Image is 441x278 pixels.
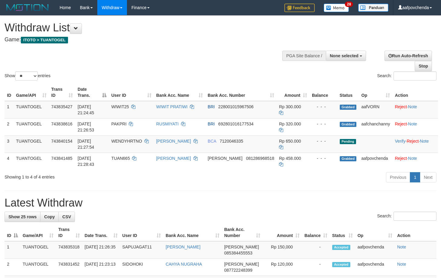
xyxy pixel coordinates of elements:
[40,212,59,222] a: Copy
[111,104,129,109] span: WIWIT25
[279,104,301,109] span: Rp 300.000
[420,139,429,144] a: Note
[395,139,405,144] a: Verify
[340,105,357,110] span: Grabbed
[218,104,254,109] span: Copy 228001015967506 to clipboard
[359,153,393,170] td: aafpovchenda
[359,84,393,101] th: Op: activate to sort column ascending
[312,104,335,110] div: - - -
[5,259,20,276] td: 2
[218,122,254,126] span: Copy 692801016177534 to clipboard
[5,22,288,34] h1: Withdraw List
[326,51,366,61] button: None selected
[15,71,38,81] select: Showentries
[415,61,432,71] a: Stop
[20,241,56,259] td: TUANTOGEL
[14,118,49,135] td: TUANTOGEL
[56,241,82,259] td: 743835318
[408,104,417,109] a: Note
[355,224,395,241] th: Op: activate to sort column ascending
[51,122,73,126] span: 743838616
[5,212,41,222] a: Show 25 rows
[109,84,154,101] th: User ID: activate to sort column ascending
[410,172,420,182] a: 1
[51,104,73,109] span: 743835427
[166,262,202,267] a: CAHYA NUGRAHA
[220,139,243,144] span: Copy 7120046335 to clipboard
[332,245,350,250] span: Accepted
[386,172,410,182] a: Previous
[332,262,350,267] span: Accepted
[156,156,191,161] a: [PERSON_NAME]
[156,104,188,109] a: WIWIT PRATIWI
[51,139,73,144] span: 743840154
[377,212,436,221] label: Search:
[5,37,288,43] h4: Game:
[20,224,56,241] th: Game/API: activate to sort column ascending
[337,84,359,101] th: Status
[397,245,406,249] a: Note
[14,101,49,118] td: TUANTOGEL
[14,84,49,101] th: Game/API: activate to sort column ascending
[340,139,356,144] span: Pending
[312,121,335,127] div: - - -
[392,118,438,135] td: ·
[208,156,242,161] span: [PERSON_NAME]
[330,53,358,58] span: None selected
[5,224,20,241] th: ID: activate to sort column descending
[394,212,436,221] input: Search:
[78,104,94,115] span: [DATE] 21:24:45
[8,214,37,219] span: Show 25 rows
[395,224,436,241] th: Action
[359,118,393,135] td: aafchanchanny
[5,172,179,180] div: Showing 1 to 4 of 4 entries
[282,51,326,61] div: PGA Site Balance /
[120,224,163,241] th: User ID: activate to sort column ascending
[111,122,126,126] span: PAKPRI
[395,104,407,109] a: Reject
[340,156,357,161] span: Grabbed
[224,262,259,267] span: [PERSON_NAME]
[224,251,252,255] span: Copy 085384455553 to clipboard
[205,84,277,101] th: Bank Acc. Number: activate to sort column ascending
[395,122,407,126] a: Reject
[395,156,407,161] a: Reject
[156,139,191,144] a: [PERSON_NAME]
[5,118,14,135] td: 2
[302,241,330,259] td: -
[208,104,215,109] span: BRI
[156,122,179,126] a: RUSMIYATI
[345,2,353,7] span: 28
[222,224,263,241] th: Bank Acc. Number: activate to sort column ascending
[394,71,436,81] input: Search:
[82,241,120,259] td: [DATE] 21:26:35
[208,139,216,144] span: BCA
[5,3,50,12] img: MOTION_logo.png
[312,155,335,161] div: - - -
[111,156,130,161] span: TUAN665
[392,101,438,118] td: ·
[5,135,14,153] td: 3
[302,224,330,241] th: Balance: activate to sort column ascending
[5,197,436,209] h1: Latest Withdraw
[407,139,419,144] a: Reject
[49,84,75,101] th: Trans ID: activate to sort column ascending
[224,268,252,273] span: Copy 087722248399 to clipboard
[56,259,82,276] td: 743831452
[358,4,388,12] img: panduan.png
[302,259,330,276] td: -
[279,122,301,126] span: Rp 320.000
[20,259,56,276] td: TUANTOGEL
[420,172,436,182] a: Next
[82,224,120,241] th: Date Trans.: activate to sort column ascending
[21,37,68,43] span: ITOTO > TUANTOGEL
[163,224,222,241] th: Bank Acc. Name: activate to sort column ascending
[166,245,200,249] a: [PERSON_NAME]
[5,241,20,259] td: 1
[120,241,163,259] td: SAPUJAGAT11
[14,153,49,170] td: TUANTOGEL
[56,224,82,241] th: Trans ID: activate to sort column ascending
[263,259,302,276] td: Rp 120,000
[359,101,393,118] td: aafVORN
[392,135,438,153] td: · ·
